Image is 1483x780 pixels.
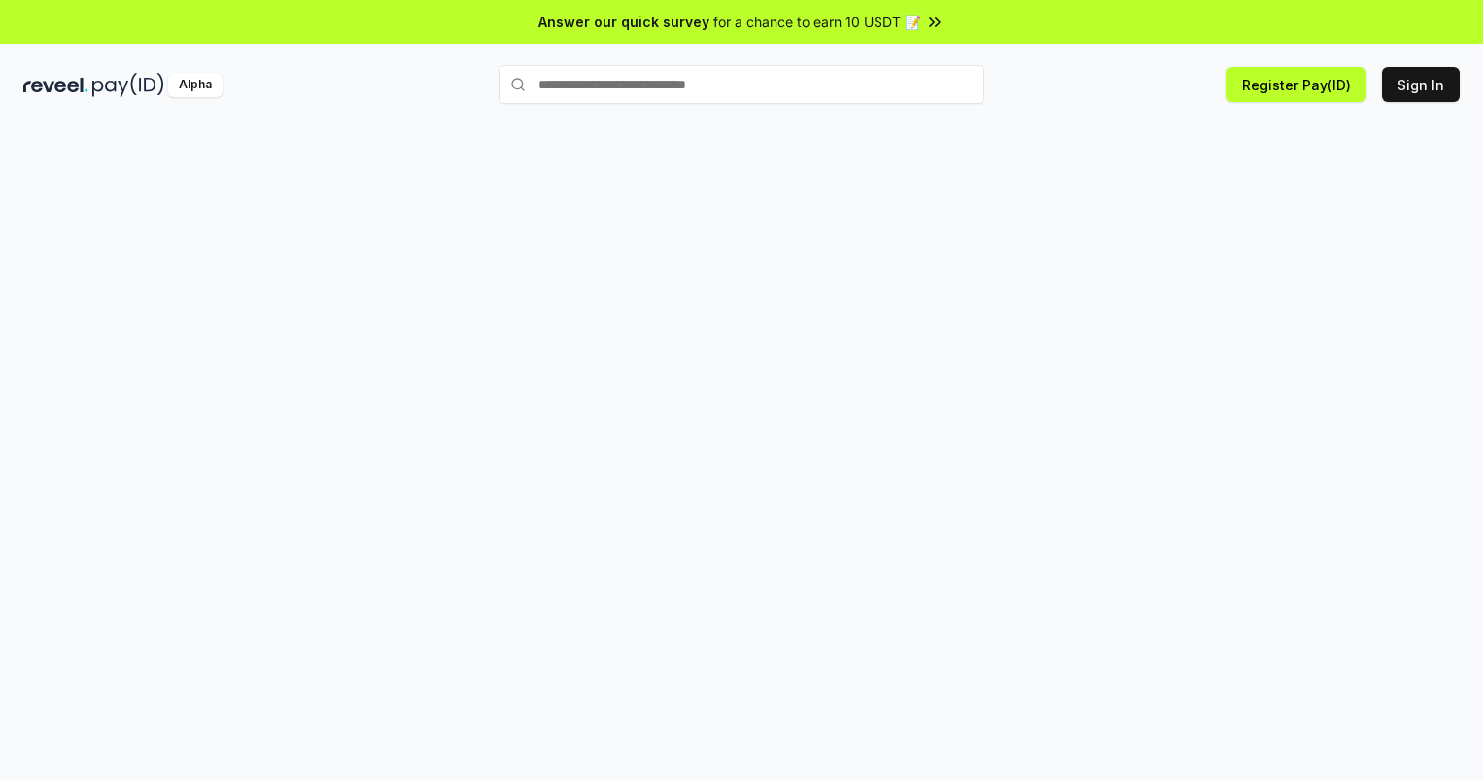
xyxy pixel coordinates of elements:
[538,12,709,32] span: Answer our quick survey
[1226,67,1366,102] button: Register Pay(ID)
[1382,67,1460,102] button: Sign In
[92,73,164,97] img: pay_id
[23,73,88,97] img: reveel_dark
[168,73,223,97] div: Alpha
[713,12,921,32] span: for a chance to earn 10 USDT 📝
